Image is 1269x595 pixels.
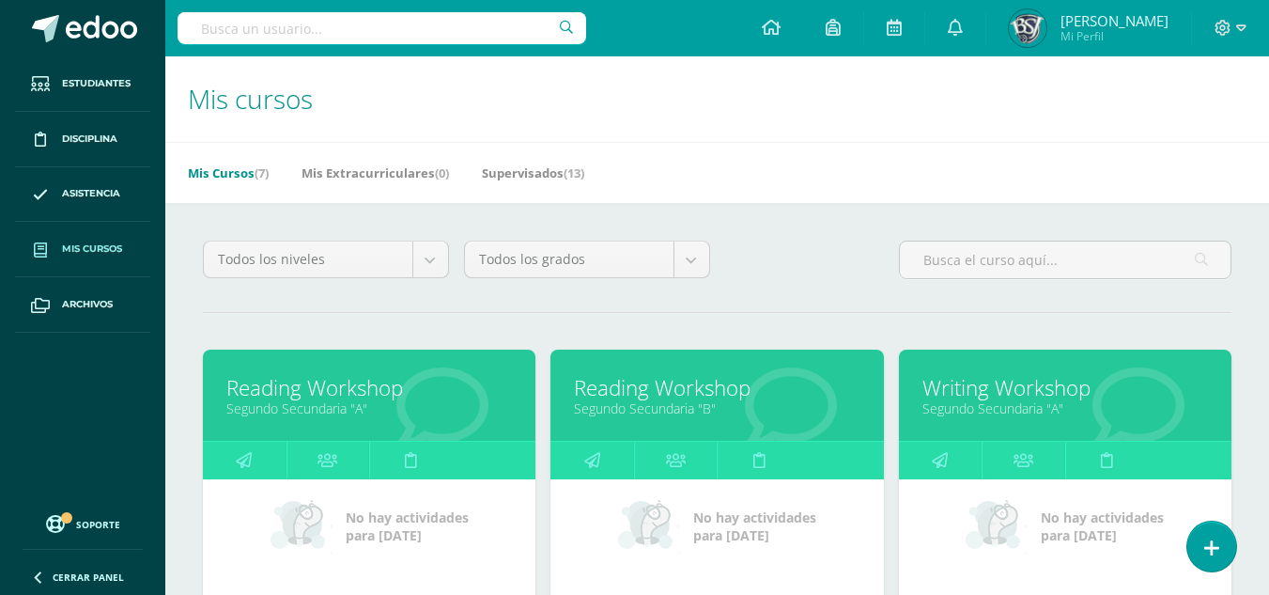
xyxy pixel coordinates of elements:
[465,242,709,277] a: Todos los grados
[62,132,117,147] span: Disciplina
[479,242,659,277] span: Todos los grados
[218,242,398,277] span: Todos los niveles
[1060,11,1168,30] span: [PERSON_NAME]
[226,399,512,417] a: Segundo Secundaria "A"
[188,81,313,117] span: Mis cursos
[15,167,150,223] a: Asistencia
[226,373,512,402] a: Reading Workshop
[178,12,586,44] input: Busca un usuario...
[204,242,448,277] a: Todos los niveles
[435,164,449,181] span: (0)
[62,76,131,91] span: Estudiantes
[922,399,1208,417] a: Segundo Secundaria "A"
[574,399,859,417] a: Segundo Secundaria "B"
[15,222,150,277] a: Mis cursos
[900,242,1230,278] input: Busca el curso aquí...
[62,186,120,201] span: Asistencia
[23,510,143,536] a: Soporte
[966,498,1028,555] img: no_activities_small.png
[574,373,859,402] a: Reading Workshop
[15,112,150,167] a: Disciplina
[1041,509,1164,544] span: No hay actividades para [DATE]
[271,498,333,555] img: no_activities_small.png
[15,56,150,112] a: Estudiantes
[1060,28,1168,44] span: Mi Perfil
[62,297,113,312] span: Archivos
[618,498,680,555] img: no_activities_small.png
[922,373,1208,402] a: Writing Workshop
[302,158,449,188] a: Mis Extracurriculares(0)
[1009,9,1046,47] img: e16d7183d2555189321a24b4c86d58dd.png
[564,164,584,181] span: (13)
[482,158,584,188] a: Supervisados(13)
[346,509,469,544] span: No hay actividades para [DATE]
[62,242,122,257] span: Mis cursos
[53,571,124,584] span: Cerrar panel
[255,164,269,181] span: (7)
[15,277,150,333] a: Archivos
[693,509,816,544] span: No hay actividades para [DATE]
[76,518,120,531] span: Soporte
[188,158,269,188] a: Mis Cursos(7)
